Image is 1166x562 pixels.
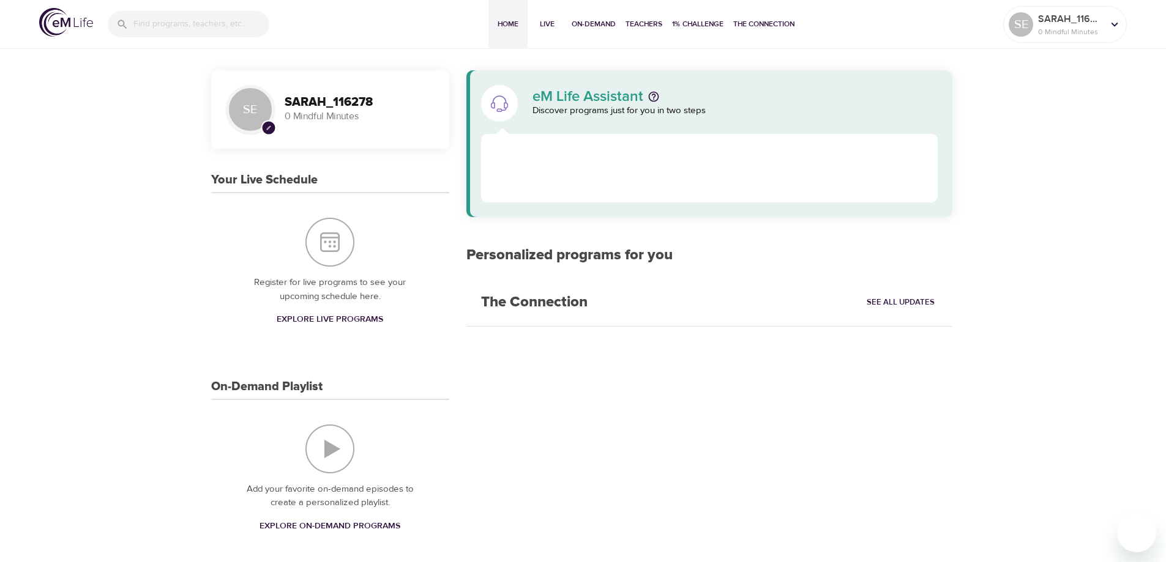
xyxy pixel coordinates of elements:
span: Live [533,18,562,31]
div: SE [1009,12,1033,37]
a: See All Updates [864,293,938,312]
a: Explore On-Demand Programs [255,515,405,538]
span: Home [493,18,523,31]
a: Explore Live Programs [272,308,388,331]
p: SARAH_116278 [1038,12,1103,26]
span: The Connection [733,18,794,31]
input: Find programs, teachers, etc... [133,11,269,37]
p: eM Life Assistant [533,89,643,104]
span: Teachers [626,18,662,31]
h3: Your Live Schedule [211,173,318,187]
img: Your Live Schedule [305,218,354,267]
h2: Personalized programs for you [466,246,953,264]
h2: The Connection [466,279,602,326]
span: On-Demand [572,18,616,31]
h3: SARAH_116278 [285,95,435,109]
span: See All Updates [867,295,935,309]
h3: On-Demand Playlist [211,380,323,394]
img: logo [39,8,93,37]
div: SE [226,85,275,134]
span: Explore On-Demand Programs [260,519,400,534]
iframe: Button to launch messaging window [1117,513,1156,552]
p: 0 Mindful Minutes [285,109,435,124]
p: 0 Mindful Minutes [1038,26,1103,37]
span: Explore Live Programs [277,312,383,327]
img: eM Life Assistant [490,94,509,113]
img: On-Demand Playlist [305,424,354,473]
p: Add your favorite on-demand episodes to create a personalized playlist. [236,483,425,510]
p: Register for live programs to see your upcoming schedule here. [236,276,425,303]
span: 1% Challenge [672,18,723,31]
p: Discover programs just for you in two steps [533,104,938,118]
